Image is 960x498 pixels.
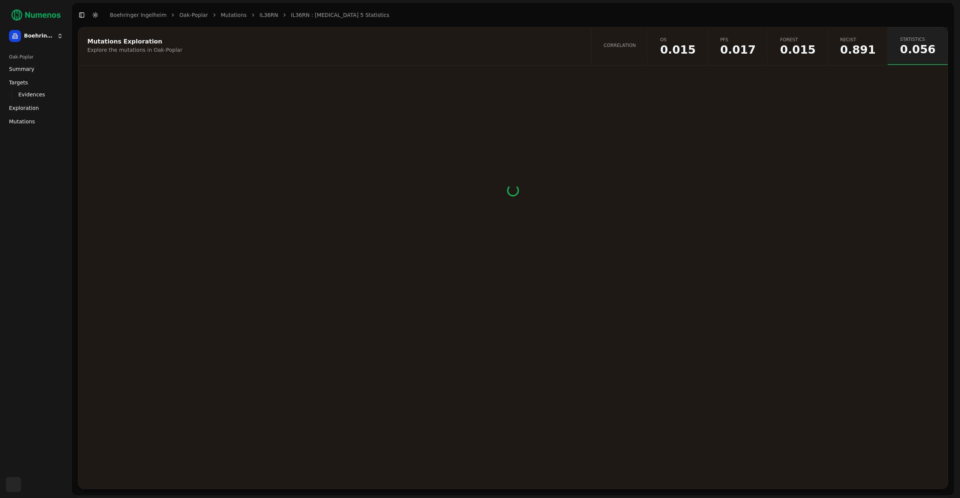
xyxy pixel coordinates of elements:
a: Summary [6,63,66,75]
span: RECIST [840,37,876,43]
a: OS0.015 [648,27,708,65]
button: Boehringer Ingelheim [6,27,66,45]
span: Boehringer Ingelheim [24,33,54,39]
a: Mutations [6,115,66,127]
a: Boehringer Ingelheim [110,11,166,19]
a: RECIST0.891 [828,27,888,65]
a: Exploration [6,102,66,114]
a: Forest0.015 [768,27,828,65]
a: IL36RN : [MEDICAL_DATA] 5 Statistics [291,11,389,19]
span: Forest [780,37,816,43]
div: Oak-Poplar [6,51,66,63]
button: Toggle Sidebar [76,10,87,20]
a: Oak-Poplar [179,11,208,19]
span: Correlation [604,42,636,48]
span: Summary [9,65,34,73]
a: Evidences [15,89,57,100]
span: Evidences [18,91,45,98]
span: Exploration [9,104,39,112]
span: 0.891237638255258 [840,44,876,55]
a: Mutations [221,11,247,19]
span: Statistics [900,36,936,42]
div: Mutations Exploration [87,39,580,45]
button: Toggle Dark Mode [90,10,100,20]
span: OS [660,37,696,43]
span: PFS [720,37,756,43]
nav: breadcrumb [110,11,389,19]
span: 0.0167374771787877 [720,44,756,55]
span: 0.0145775322125604 [660,44,696,55]
div: Explore the mutations in Oak-Poplar [87,46,580,54]
a: Statistics0.056 [888,27,948,65]
span: Targets [9,79,28,86]
span: 0.0145775322125604 [780,44,816,55]
img: Numenos [6,6,66,24]
a: Correlation [591,27,648,65]
a: PFS0.017 [708,27,768,65]
a: Targets [6,76,66,88]
span: 0.0557 [900,44,936,55]
a: IL36RN [259,11,278,19]
span: Mutations [9,118,35,125]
